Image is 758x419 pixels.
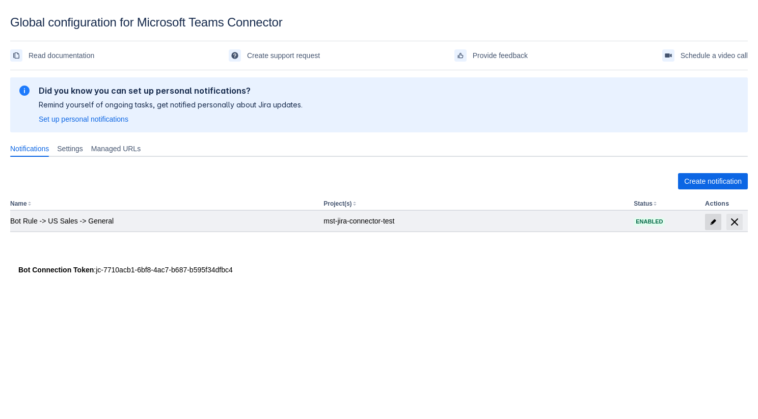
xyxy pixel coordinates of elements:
span: Enabled [634,219,665,225]
button: Name [10,200,27,207]
button: Status [634,200,653,207]
a: Read documentation [10,47,94,64]
a: Schedule a video call [662,47,748,64]
a: Create support request [229,47,320,64]
h2: Did you know you can set up personal notifications? [39,86,303,96]
span: Read documentation [29,47,94,64]
span: Settings [57,144,83,154]
span: Managed URLs [91,144,141,154]
span: Schedule a video call [681,47,748,64]
div: Bot Rule -> US Sales -> General [10,216,315,226]
span: Create notification [684,173,742,189]
span: support [231,51,239,60]
a: Set up personal notifications [39,114,128,124]
span: documentation [12,51,20,60]
span: edit [709,218,717,226]
div: Global configuration for Microsoft Teams Connector [10,15,748,30]
strong: Bot Connection Token [18,266,94,274]
button: Project(s) [323,200,351,207]
span: Notifications [10,144,49,154]
th: Actions [701,198,748,211]
button: Create notification [678,173,748,189]
a: Provide feedback [454,47,528,64]
span: videoCall [664,51,672,60]
div: : jc-7710acb1-6bf8-4ac7-b687-b595f34dfbc4 [18,265,740,275]
span: Provide feedback [473,47,528,64]
div: mst-jira-connector-test [323,216,626,226]
span: feedback [456,51,465,60]
span: Create support request [247,47,320,64]
span: delete [728,216,741,228]
span: information [18,85,31,97]
p: Remind yourself of ongoing tasks, get notified personally about Jira updates. [39,100,303,110]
